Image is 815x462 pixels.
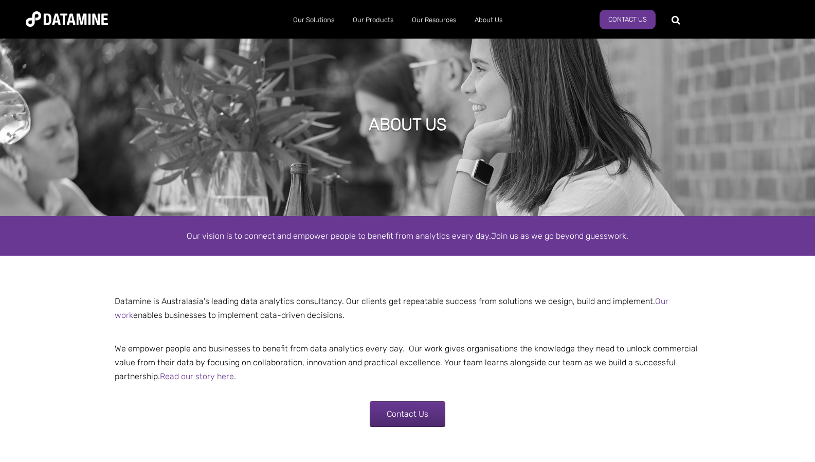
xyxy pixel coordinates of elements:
span: Our vision is to connect and empower people to benefit from analytics every day. [187,231,491,241]
a: Our Solutions [284,7,343,33]
a: Contact us [600,10,656,29]
h1: ABOUT US [369,113,447,136]
a: Our Resources [403,7,465,33]
a: Read our story here [160,371,234,381]
p: We empower people and businesses to benefit from data analytics every day. Our work gives organis... [107,328,709,384]
span: Join us as we go beyond guesswork. [491,231,628,241]
a: Contact Us [370,401,445,427]
img: Datamine [26,11,108,27]
a: Our Products [343,7,403,33]
p: Datamine is Australasia's leading data analytics consultancy. Our clients get repeatable success ... [107,294,709,322]
a: About Us [465,7,512,33]
span: Contact Us [387,409,428,419]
